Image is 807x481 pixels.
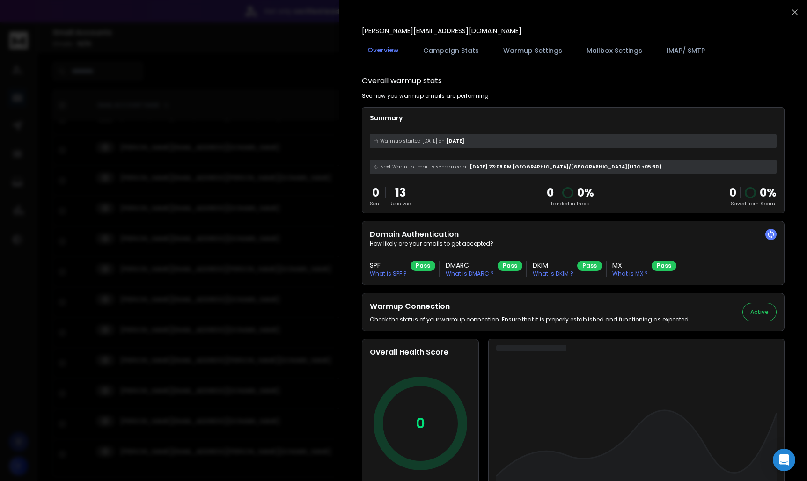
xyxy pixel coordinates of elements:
p: 0 [416,415,425,432]
strong: 0 [729,185,736,200]
p: 0 % [760,185,777,200]
p: Saved from Spam [729,200,777,207]
p: Received [389,200,411,207]
div: [DATE] 23:09 PM [GEOGRAPHIC_DATA]/[GEOGRAPHIC_DATA] (UTC +05:30 ) [370,160,777,174]
p: What is MX ? [612,270,648,277]
h2: Warmup Connection [370,301,690,312]
p: 0 [370,185,381,200]
p: See how you warmup emails are performing [362,92,489,100]
h3: DMARC [446,261,494,270]
h2: Domain Authentication [370,229,777,240]
p: 0 [547,185,554,200]
span: Warmup started [DATE] on [380,138,445,145]
p: Summary [370,113,777,123]
button: IMAP/ SMTP [661,40,711,61]
span: Next Warmup Email is scheduled at [380,163,468,170]
h3: SPF [370,261,407,270]
h1: Overall warmup stats [362,75,442,87]
h3: DKIM [533,261,573,270]
p: Check the status of your warmup connection. Ensure that it is properly established and functionin... [370,316,690,323]
p: What is DKIM ? [533,270,573,277]
button: Campaign Stats [418,40,484,61]
div: Pass [652,261,676,271]
p: What is SPF ? [370,270,407,277]
button: Mailbox Settings [581,40,648,61]
div: [DATE] [370,134,777,148]
button: Warmup Settings [498,40,568,61]
p: 0 % [577,185,594,200]
div: Pass [498,261,522,271]
p: [PERSON_NAME][EMAIL_ADDRESS][DOMAIN_NAME] [362,26,521,36]
h2: Overall Health Score [370,347,471,358]
h3: MX [612,261,648,270]
p: Landed in Inbox [547,200,594,207]
p: 13 [389,185,411,200]
p: Sent [370,200,381,207]
p: How likely are your emails to get accepted? [370,240,777,248]
p: What is DMARC ? [446,270,494,277]
button: Active [742,303,777,321]
div: Pass [411,261,435,271]
div: Open Intercom Messenger [773,449,795,471]
button: Overview [362,40,404,61]
div: Pass [577,261,602,271]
